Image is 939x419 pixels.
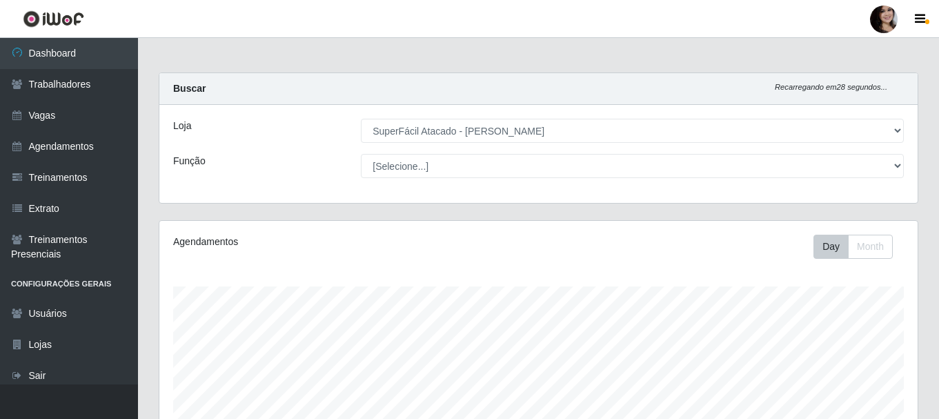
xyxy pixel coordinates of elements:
[813,235,904,259] div: Toolbar with button groups
[813,235,849,259] button: Day
[23,10,84,28] img: CoreUI Logo
[173,83,206,94] strong: Buscar
[848,235,893,259] button: Month
[173,235,466,249] div: Agendamentos
[775,83,887,91] i: Recarregando em 28 segundos...
[173,154,206,168] label: Função
[813,235,893,259] div: First group
[173,119,191,133] label: Loja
